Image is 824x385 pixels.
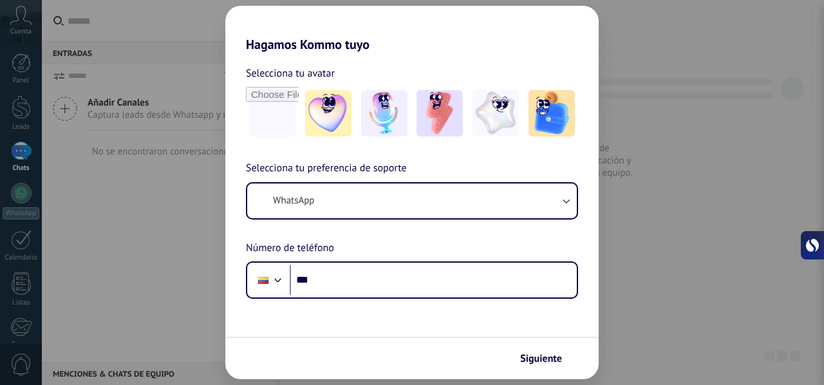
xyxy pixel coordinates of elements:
h2: Hagamos Kommo tuyo [225,6,599,52]
span: Selecciona tu preferencia de soporte [246,160,407,177]
span: Siguiente [520,354,562,363]
button: Siguiente [514,348,579,370]
img: -3.jpeg [417,90,463,136]
div: Colombia: + 57 [251,267,276,294]
span: Selecciona tu avatar [246,65,335,82]
span: WhatsApp [273,194,314,207]
img: -5.jpeg [529,90,575,136]
img: -4.jpeg [473,90,519,136]
img: -1.jpeg [305,90,351,136]
span: Número de teléfono [246,240,334,257]
img: -2.jpeg [361,90,407,136]
button: WhatsApp [247,183,577,218]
